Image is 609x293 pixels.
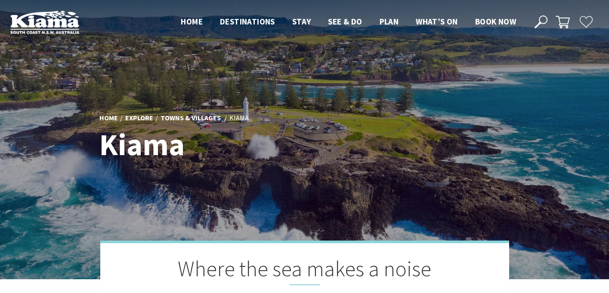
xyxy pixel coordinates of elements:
[380,16,399,27] span: Plan
[99,128,343,161] h1: Kiama
[220,16,275,27] span: Destinations
[181,16,203,27] span: Home
[125,113,153,123] a: Explore
[475,16,516,27] span: Book now
[10,10,79,34] img: Kiama Logo
[229,113,249,124] li: Kiama
[161,113,221,123] a: Towns & Villages
[292,16,311,27] span: Stay
[416,16,458,27] span: What’s On
[143,256,466,285] h2: Where the sea makes a noise
[99,113,118,123] a: Home
[172,15,525,29] nav: Main Menu
[328,16,362,27] span: See & Do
